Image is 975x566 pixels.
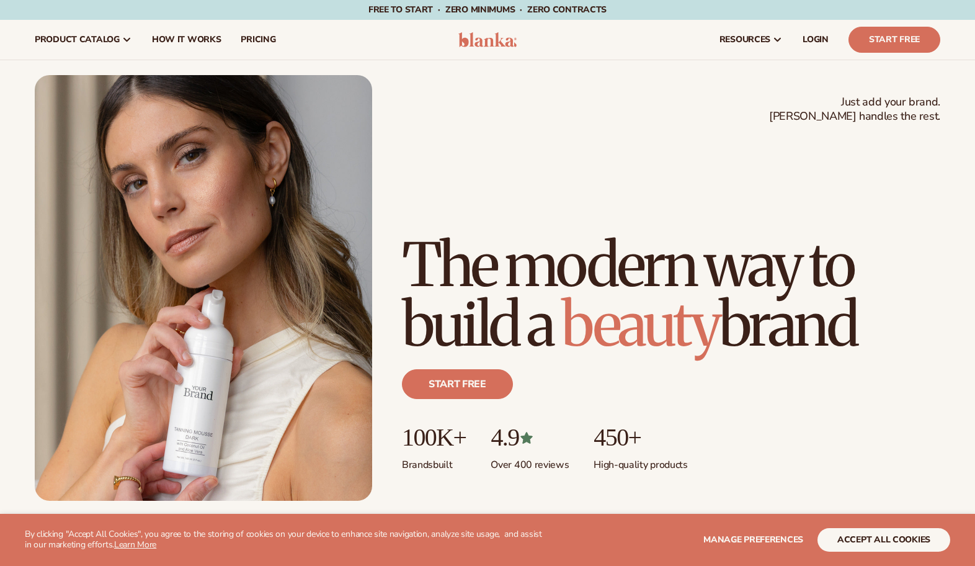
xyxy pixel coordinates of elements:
[231,20,285,60] a: pricing
[402,424,466,451] p: 100K+
[703,534,803,546] span: Manage preferences
[402,451,466,472] p: Brands built
[25,529,544,550] p: By clicking "Accept All Cookies", you agree to the storing of cookies on your device to enhance s...
[803,35,829,45] span: LOGIN
[848,27,940,53] a: Start Free
[114,539,156,550] a: Learn More
[594,424,687,451] p: 450+
[491,451,569,472] p: Over 400 reviews
[402,369,513,399] a: Start free
[368,4,607,16] span: Free to start · ZERO minimums · ZERO contracts
[35,35,120,45] span: product catalog
[152,35,221,45] span: How It Works
[458,32,517,47] img: logo
[35,75,372,501] img: Female holding tanning mousse.
[142,20,231,60] a: How It Works
[25,20,142,60] a: product catalog
[491,424,569,451] p: 4.9
[561,287,719,362] span: beauty
[817,528,950,552] button: accept all cookies
[719,35,770,45] span: resources
[594,451,687,472] p: High-quality products
[710,20,793,60] a: resources
[241,35,275,45] span: pricing
[703,528,803,552] button: Manage preferences
[793,20,839,60] a: LOGIN
[769,95,940,124] span: Just add your brand. [PERSON_NAME] handles the rest.
[402,235,940,354] h1: The modern way to build a brand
